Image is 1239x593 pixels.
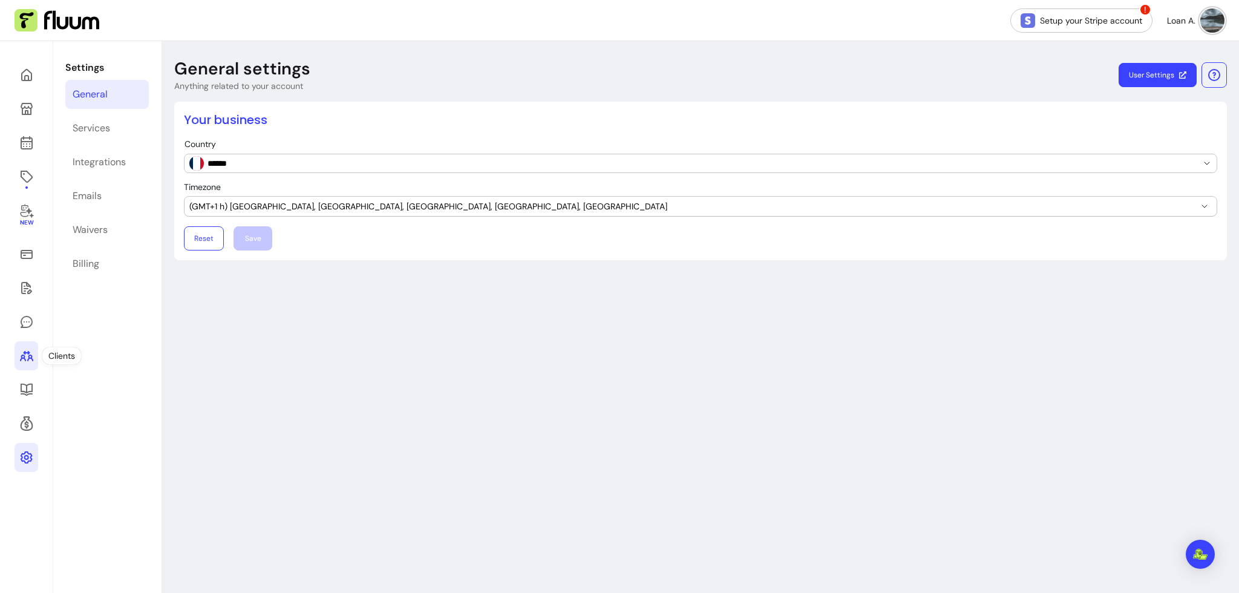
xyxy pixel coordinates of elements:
div: Clients [42,347,81,364]
div: Integrations [73,155,126,169]
p: General settings [174,58,310,80]
a: New [15,196,38,235]
a: Home [15,61,38,90]
p: Settings [65,61,149,75]
a: Setup your Stripe account [1010,8,1152,33]
span: Loan A. [1167,15,1195,27]
a: Emails [65,182,149,211]
a: Waivers [65,215,149,244]
div: Services [73,121,110,136]
a: Clients [15,341,38,370]
button: Show suggestions [1197,154,1217,173]
button: avatarLoan A. [1167,8,1224,33]
input: Country [204,157,1178,169]
a: Resources [15,375,38,404]
a: Refer & Earn [15,409,38,438]
a: Sales [15,240,38,269]
div: Emails [73,189,102,203]
img: Fluum Logo [15,9,99,32]
button: Reset [184,226,224,251]
div: Waivers [73,223,108,237]
label: Country [185,138,221,150]
span: New [19,219,33,227]
a: Billing [65,249,149,278]
p: Anything related to your account [174,80,310,92]
a: User Settings [1119,63,1197,87]
span: ! [1139,4,1151,16]
div: Open Intercom Messenger [1186,540,1215,569]
a: Waivers [15,274,38,303]
div: General [73,87,108,102]
a: My Page [15,94,38,123]
a: Offerings [15,162,38,191]
a: General [65,80,149,109]
img: avatar [1200,8,1224,33]
h2: Your business [184,111,1217,128]
a: Settings [15,443,38,472]
a: Integrations [65,148,149,177]
div: Billing [73,257,99,271]
button: (GMT+1 h) [GEOGRAPHIC_DATA], [GEOGRAPHIC_DATA], [GEOGRAPHIC_DATA], [GEOGRAPHIC_DATA], [GEOGRAPHIC... [185,197,1217,216]
a: My Messages [15,307,38,336]
span: (GMT+1 h) [GEOGRAPHIC_DATA], [GEOGRAPHIC_DATA], [GEOGRAPHIC_DATA], [GEOGRAPHIC_DATA], [GEOGRAPHIC... [189,200,1197,212]
img: FR [189,156,204,171]
a: Services [65,114,149,143]
img: Stripe Icon [1021,13,1035,28]
a: Calendar [15,128,38,157]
